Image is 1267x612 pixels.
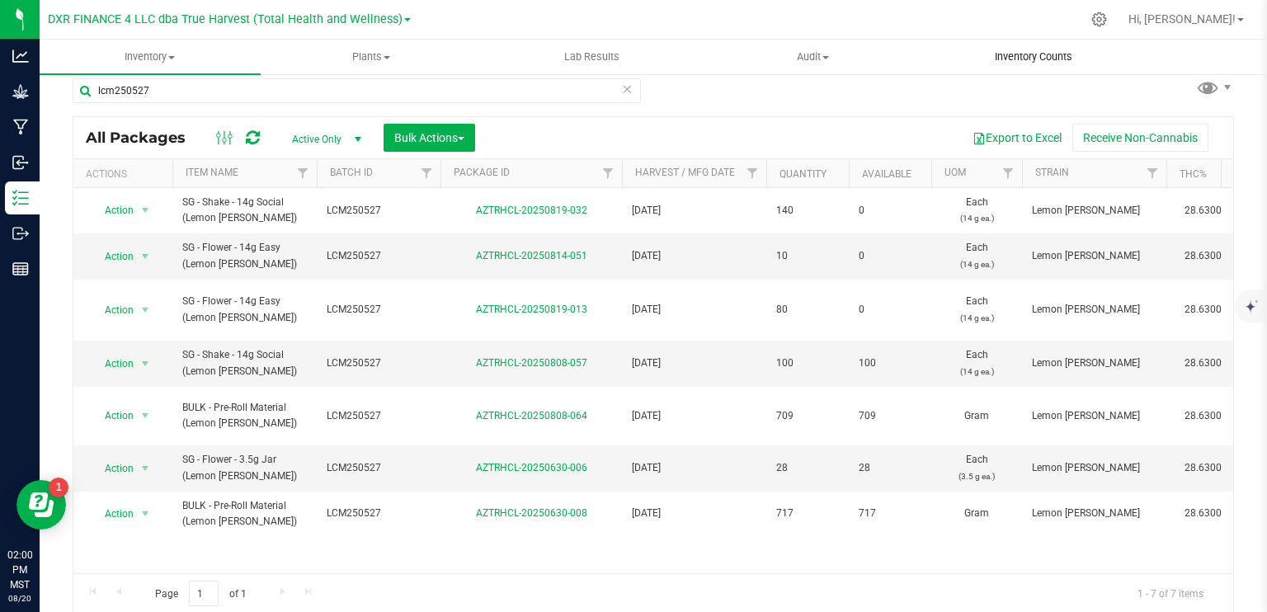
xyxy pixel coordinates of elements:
[941,294,1012,325] span: Each
[941,310,1012,326] p: (14 g ea.)
[776,460,839,476] span: 28
[941,452,1012,483] span: Each
[90,199,134,222] span: Action
[49,478,68,497] iframe: Resource center unread badge
[476,462,587,473] a: AZTRHCL-20250630-006
[90,502,134,525] span: Action
[739,159,766,187] a: Filter
[941,506,1012,521] span: Gram
[1035,167,1069,178] a: Strain
[135,404,156,427] span: select
[12,190,29,206] inline-svg: Inventory
[290,159,317,187] a: Filter
[12,225,29,242] inline-svg: Outbound
[7,592,32,605] p: 08/20
[73,78,641,103] input: Search Package ID, Item Name, SKU, Lot or Part Number...
[48,12,403,26] span: DXR FINANCE 4 LLC dba True Harvest (Total Health and Wellness)
[186,167,238,178] a: Item Name
[327,355,431,371] span: LCM250527
[12,261,29,277] inline-svg: Reports
[1032,460,1156,476] span: Lemon [PERSON_NAME]
[327,506,431,521] span: LCM250527
[1176,244,1230,268] span: 28.6300
[135,245,156,268] span: select
[776,302,839,318] span: 80
[859,460,921,476] span: 28
[90,299,134,322] span: Action
[1032,248,1156,264] span: Lemon [PERSON_NAME]
[595,159,622,187] a: Filter
[941,468,1012,484] p: (3.5 g ea.)
[1176,456,1230,480] span: 28.6300
[1032,203,1156,219] span: Lemon [PERSON_NAME]
[182,195,307,226] span: SG - Shake - 14g Social (Lemon [PERSON_NAME])
[7,548,32,592] p: 02:00 PM MST
[476,304,587,315] a: AZTRHCL-20250819-013
[1032,355,1156,371] span: Lemon [PERSON_NAME]
[632,355,756,371] span: [DATE]
[923,40,1144,74] a: Inventory Counts
[182,294,307,325] span: SG - Flower - 14g Easy (Lemon [PERSON_NAME])
[632,460,756,476] span: [DATE]
[40,49,261,64] span: Inventory
[941,364,1012,379] p: (14 g ea.)
[1128,12,1236,26] span: Hi, [PERSON_NAME]!
[12,48,29,64] inline-svg: Analytics
[90,245,134,268] span: Action
[776,355,839,371] span: 100
[384,124,475,152] button: Bulk Actions
[261,49,481,64] span: Plants
[702,40,923,74] a: Audit
[135,502,156,525] span: select
[182,240,307,271] span: SG - Flower - 14g Easy (Lemon [PERSON_NAME])
[182,347,307,379] span: SG - Shake - 14g Social (Lemon [PERSON_NAME])
[482,40,703,74] a: Lab Results
[86,129,202,147] span: All Packages
[476,250,587,261] a: AZTRHCL-20250814-051
[632,302,756,318] span: [DATE]
[327,408,431,424] span: LCM250527
[632,408,756,424] span: [DATE]
[621,78,633,100] span: Clear
[476,507,587,519] a: AZTRHCL-20250630-008
[182,498,307,530] span: BULK - Pre-Roll Material (Lemon [PERSON_NAME])
[941,195,1012,226] span: Each
[1176,404,1230,428] span: 28.6300
[1089,12,1109,27] div: Manage settings
[135,299,156,322] span: select
[776,248,839,264] span: 10
[995,159,1022,187] a: Filter
[476,205,587,216] a: AZTRHCL-20250819-032
[1032,408,1156,424] span: Lemon [PERSON_NAME]
[90,457,134,480] span: Action
[141,581,260,606] span: Page of 1
[1176,199,1230,223] span: 28.6300
[859,248,921,264] span: 0
[189,581,219,606] input: 1
[413,159,440,187] a: Filter
[90,404,134,427] span: Action
[635,167,735,178] a: Harvest / Mfg Date
[1176,351,1230,375] span: 28.6300
[859,408,921,424] span: 709
[941,240,1012,271] span: Each
[182,452,307,483] span: SG - Flower - 3.5g Jar (Lemon [PERSON_NAME])
[776,506,839,521] span: 717
[973,49,1095,64] span: Inventory Counts
[941,347,1012,379] span: Each
[327,203,431,219] span: LCM250527
[632,506,756,521] span: [DATE]
[12,154,29,171] inline-svg: Inbound
[476,357,587,369] a: AZTRHCL-20250808-057
[1124,581,1217,605] span: 1 - 7 of 7 items
[1180,168,1207,180] a: THC%
[16,480,66,530] iframe: Resource center
[12,83,29,100] inline-svg: Grow
[327,248,431,264] span: LCM250527
[962,124,1072,152] button: Export to Excel
[941,408,1012,424] span: Gram
[90,352,134,375] span: Action
[780,168,827,180] a: Quantity
[859,203,921,219] span: 0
